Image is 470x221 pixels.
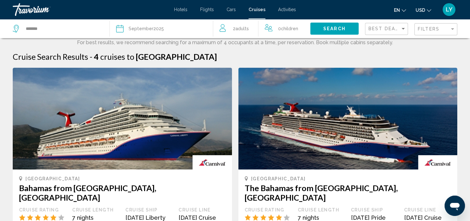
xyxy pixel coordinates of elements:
[200,7,214,12] a: Flights
[298,207,345,213] div: Cruise Length
[416,5,431,15] button: Change currency
[90,52,92,61] span: -
[174,7,187,12] a: Hotels
[125,214,172,221] div: [DATE] Liberty
[213,19,310,38] button: Travelers: 2 adults, 0 children
[404,207,451,213] div: Cruise Line
[72,214,119,221] div: 7 nights
[227,7,236,12] a: Cars
[298,214,345,221] div: 7 nights
[129,26,153,31] span: September
[416,8,425,13] span: USD
[351,214,398,221] div: [DATE] Pride
[13,52,88,61] h1: Cruise Search Results
[238,68,458,169] img: 1716547610.jpg
[233,24,249,33] span: 2
[25,176,80,181] span: [GEOGRAPHIC_DATA]
[445,196,465,216] iframe: Button to launch messaging window
[251,176,306,181] span: [GEOGRAPHIC_DATA]
[418,155,457,169] img: carnival.gif
[235,26,249,31] span: Adults
[125,207,172,213] div: Cruise Ship
[394,5,406,15] button: Change language
[278,24,298,33] span: 0
[368,26,406,32] mat-select: Sort by
[249,7,265,12] a: Cruises
[13,68,232,169] img: 1716547399.jpg
[13,3,168,16] a: Travorium
[19,183,226,202] h3: Bahamas from [GEOGRAPHIC_DATA], [GEOGRAPHIC_DATA]
[116,19,207,38] button: September2025
[323,26,346,31] span: Search
[368,26,402,31] span: Best Deals
[72,207,119,213] div: Cruise Length
[179,207,225,213] div: Cruise Line
[441,3,457,16] button: User Menu
[100,52,134,61] span: cruises to
[136,52,217,61] span: [GEOGRAPHIC_DATA]
[446,6,452,13] span: LY
[278,7,296,12] a: Activities
[129,24,164,33] div: 2025
[245,207,291,213] div: Cruise Rating
[94,52,99,61] span: 4
[19,207,66,213] div: Cruise Rating
[414,23,457,36] button: Filter
[310,23,359,34] button: Search
[281,26,298,31] span: Children
[193,155,232,169] img: carnival.gif
[418,26,439,31] span: Filters
[245,183,451,202] h3: The Bahamas from [GEOGRAPHIC_DATA], [GEOGRAPHIC_DATA]
[351,207,398,213] div: Cruise Ship
[394,8,400,13] span: en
